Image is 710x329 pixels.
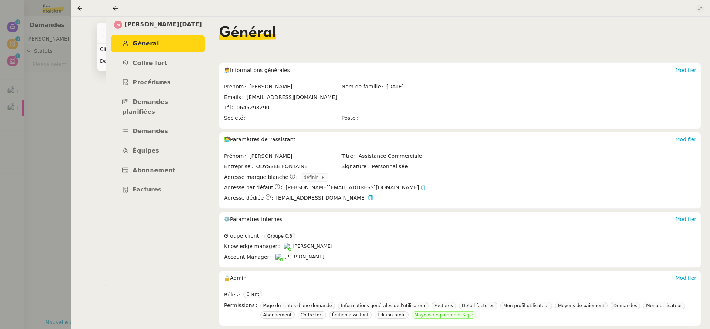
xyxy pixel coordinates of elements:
[224,194,264,202] span: Adresse dédiée
[133,147,159,154] span: Équipes
[247,94,337,100] span: [EMAIL_ADDRESS][DOMAIN_NAME]
[106,29,259,37] span: ⚙️ Réception d’appels - script téléphonique
[378,312,406,318] span: Édition profil
[675,216,696,222] a: Modifier
[304,174,321,181] span: définir
[122,98,168,115] span: Demandes planifiées
[224,132,675,147] div: 🧑‍💻
[415,312,474,318] span: Moyens de paiement Sepa
[675,67,696,73] a: Modifier
[646,303,682,308] span: Menu utilisateur
[386,82,458,91] span: [DATE]
[224,114,248,122] span: Société
[342,162,372,171] span: Signature
[613,303,638,308] span: Demandes
[342,114,361,122] span: Poste
[276,194,373,202] span: [EMAIL_ADDRESS][DOMAIN_NAME]
[264,233,295,240] nz-tag: Groupe C.3
[293,243,332,249] span: [PERSON_NAME]
[224,212,675,227] div: ⚙️
[285,183,426,192] span: [PERSON_NAME][EMAIL_ADDRESS][DOMAIN_NAME]
[97,44,149,55] td: Client
[224,93,247,102] span: Emails
[263,312,292,318] span: Abonnement
[462,303,494,308] span: Détail factures
[97,55,149,67] td: Date limite
[435,303,453,308] span: Factures
[133,79,170,86] span: Procédures
[332,312,369,318] span: Édition assistant
[230,216,282,222] span: Paramètres internes
[133,40,159,47] span: Général
[224,82,249,91] span: Prénom
[111,55,205,72] a: Coffre fort
[301,312,323,318] span: Coffre fort
[558,303,605,308] span: Moyens de paiement
[133,60,168,67] span: Coffre fort
[342,82,386,91] span: Nom de famille
[249,152,341,160] span: [PERSON_NAME]
[124,20,202,30] span: [PERSON_NAME][DATE]
[133,186,162,193] span: Factures
[111,94,205,121] a: Demandes planifiées
[275,253,283,261] img: users%2FNTfmycKsCFdqp6LX6USf2FmuPJo2%2Favatar%2F16D86256-2126-4AE5-895D-3A0011377F92_1_102_o-remo...
[675,136,696,142] a: Modifier
[224,232,264,240] span: Groupe client
[224,301,260,320] span: Permissions
[230,67,290,73] span: Informations générales
[230,275,247,281] span: Admin
[230,136,295,142] span: Paramètres de l'assistant
[224,104,236,112] span: Tél
[675,275,696,281] a: Modifier
[111,162,205,179] a: Abonnement
[342,152,359,160] span: Titre
[263,303,332,308] span: Page du status d'une demande
[359,152,458,160] span: Assistance Commerciale
[283,242,291,250] img: users%2FoFdbodQ3TgNoWt9kP3GXAs5oaCq1%2Favatar%2Fprofile-pic.png
[111,74,205,91] a: Procédures
[341,303,426,308] span: Informations générales de l'utilisateur
[224,183,273,192] span: Adresse par défaut
[219,26,276,40] span: Général
[249,82,341,91] span: [PERSON_NAME]
[111,123,205,140] a: Demandes
[114,21,122,29] img: svg
[224,162,256,171] span: Entreprise
[224,242,283,251] span: Knowledge manager
[236,105,269,111] span: 0645298290
[224,173,288,182] span: Adresse marque blanche
[224,291,243,299] span: Rôles
[224,253,275,261] span: Account Manager
[111,142,205,160] a: Équipes
[372,162,408,171] span: Personnalisée
[243,291,262,298] nz-tag: Client
[224,63,675,78] div: 🧑‍💼
[284,254,324,260] span: [PERSON_NAME]
[133,167,175,174] span: Abonnement
[224,271,675,286] div: 🔒
[503,303,549,308] span: Mon profil utilisateur
[256,162,341,171] span: ODYSSEE FONTAINE
[224,152,249,160] span: Prénom
[133,128,168,135] span: Demandes
[111,35,205,52] a: Général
